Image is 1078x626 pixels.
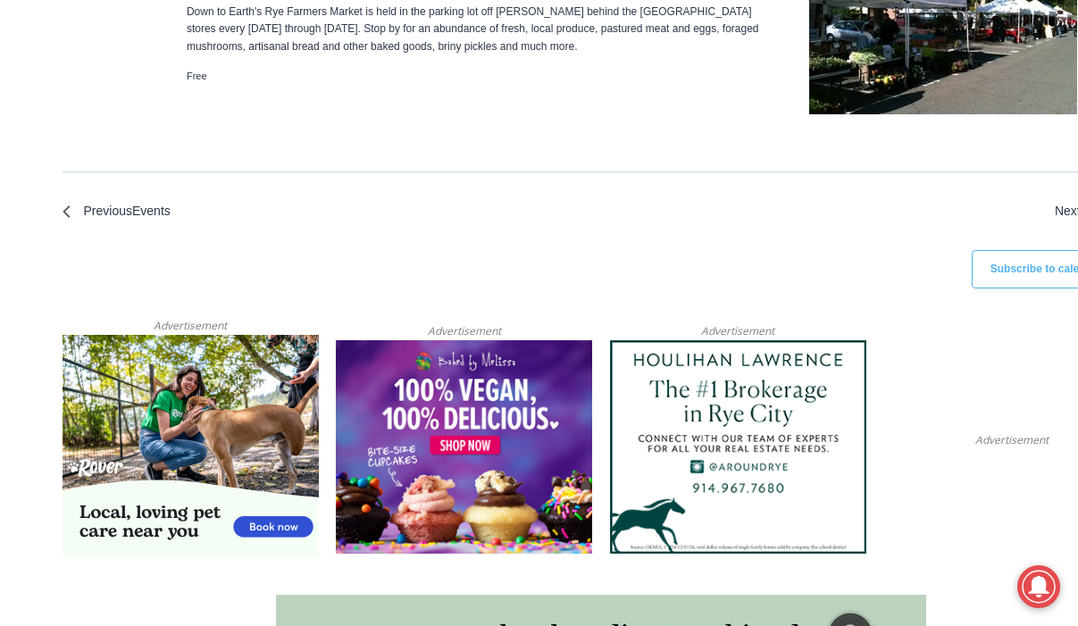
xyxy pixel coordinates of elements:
[187,71,207,81] span: Free
[467,178,828,218] span: Intern @ [DOMAIN_NAME]
[430,173,865,222] a: Intern @ [DOMAIN_NAME]
[610,340,866,554] img: Houlihan Lawrence The #1 Brokerage in Rye City
[84,201,171,221] span: Previous
[187,4,766,55] p: Down to Earth's Rye Farmers Market is held in the parking lot off [PERSON_NAME] behind the [GEOGR...
[451,1,844,173] div: Apply Now <> summer and RHS senior internships available
[531,5,645,81] a: Book [PERSON_NAME]'s Good Humor for Your Event
[136,317,245,334] span: Advertisement
[1,179,180,222] a: Open Tues. - Sun. [PHONE_NUMBER]
[957,431,1066,448] span: Advertisement
[410,322,519,339] span: Advertisement
[544,19,622,69] h4: Book [PERSON_NAME]'s Good Humor for Your Event
[683,322,792,339] span: Advertisement
[336,340,592,554] img: Baked by Melissa
[132,204,171,218] span: Events
[184,112,263,213] div: "Chef [PERSON_NAME] omakase menu is nirvana for lovers of great Japanese food."
[63,201,171,221] a: Previous Events
[5,184,175,252] span: Open Tues. - Sun. [PHONE_NUMBER]
[117,32,441,49] div: Birthdays, Graduations, Any Private Event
